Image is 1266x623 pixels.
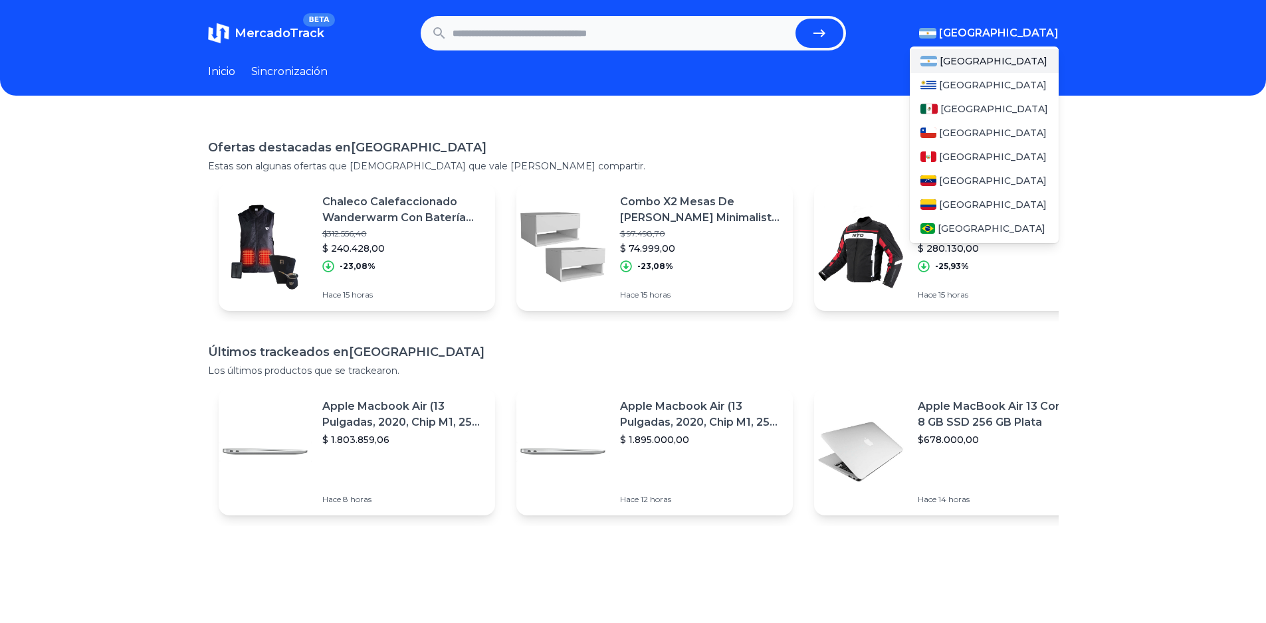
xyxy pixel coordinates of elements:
img: Venezuela [920,175,936,186]
font: Hace [620,494,639,504]
img: Brasil [920,223,936,234]
font: 12 horas [641,494,671,504]
img: Imagen destacada [516,201,609,294]
a: Perú[GEOGRAPHIC_DATA] [910,145,1059,169]
font: -23,08% [637,261,673,271]
button: [GEOGRAPHIC_DATA] [919,25,1059,41]
img: Imagen destacada [219,405,312,498]
font: $312.556,40 [322,228,367,238]
font: $ 240.428,00 [322,242,385,254]
font: $ 97.498,70 [620,228,665,238]
img: Imagen destacada [516,405,609,498]
a: México[GEOGRAPHIC_DATA] [910,97,1059,121]
img: Argentina [919,28,936,39]
font: [GEOGRAPHIC_DATA] [939,79,1047,91]
font: Apple Macbook Air (13 Pulgadas, 2020, Chip M1, 256 Gb De Ssd, 8 Gb De Ram) - Plata [620,400,778,460]
font: $ 1.803.859,06 [322,434,389,446]
img: Imagen destacada [814,405,907,498]
img: Imagen destacada [219,201,312,294]
a: Venezuela[GEOGRAPHIC_DATA] [910,169,1059,193]
font: [GEOGRAPHIC_DATA] [349,345,484,359]
font: Inicio [208,65,235,78]
font: [GEOGRAPHIC_DATA] [940,103,1048,115]
font: 8 horas [343,494,371,504]
font: $ 280.130,00 [918,242,979,254]
font: [GEOGRAPHIC_DATA] [939,127,1047,139]
font: Los últimos productos que se trackearon. [208,365,399,377]
font: $ 74.999,00 [620,242,675,254]
font: MercadoTrack [235,26,324,41]
font: BETA [308,15,329,24]
font: 15 horas [641,290,671,300]
font: 15 horas [343,290,373,300]
font: Combo X2 Mesas De [PERSON_NAME] Minimalista Moderna Melamina Con Cajon [620,195,780,256]
img: Chile [920,128,936,138]
a: MercadoTrackBETA [208,23,324,44]
a: Brasil[GEOGRAPHIC_DATA] [910,217,1059,240]
a: Sincronización [251,64,328,80]
a: Argentina[GEOGRAPHIC_DATA] [910,49,1059,73]
a: Imagen destacadaCombo X2 Mesas De [PERSON_NAME] Minimalista Moderna Melamina Con Cajon$ 97.498,70... [516,183,793,311]
img: México [920,104,938,114]
img: Uruguay [920,80,936,90]
font: Hace [322,494,341,504]
font: [GEOGRAPHIC_DATA] [939,175,1047,187]
font: Estas son algunas ofertas que [DEMOGRAPHIC_DATA] que vale [PERSON_NAME] compartir. [208,160,645,172]
img: Colombia [920,199,936,210]
font: [GEOGRAPHIC_DATA] [940,55,1047,67]
font: Hace [918,290,936,300]
font: Hace [322,290,341,300]
font: [GEOGRAPHIC_DATA] [938,222,1045,234]
a: Imagen destacadaApple Macbook Air (13 Pulgadas, 2020, Chip M1, 256 Gb De Ssd, 8 Gb De Ram) - Plat... [219,388,495,515]
a: Imagen destacadaApple Macbook Air (13 Pulgadas, 2020, Chip M1, 256 Gb De Ssd, 8 Gb De Ram) - Plat... [516,388,793,515]
font: Apple MacBook Air 13 Core I5 8 GB SSD 256 GB Plata [918,400,1080,428]
font: Hace [620,290,639,300]
img: Argentina [920,56,938,66]
font: Ofertas destacadas en [208,140,351,155]
img: Imagen destacada [814,201,907,294]
font: Hace [918,494,936,504]
a: Chile[GEOGRAPHIC_DATA] [910,121,1059,145]
font: [GEOGRAPHIC_DATA] [939,151,1047,163]
a: Imagen destacadaCampera Moto Cordura Nto Fuse Evo Negro Rojo Motoscba$378.175,50$ 280.130,00-25,9... [814,183,1091,311]
a: Imagen destacadaApple MacBook Air 13 Core I5 8 GB SSD 256 GB Plata$678.000,00Hace 14 horas [814,388,1091,515]
font: Chaleco Calefaccionado Wanderwarm Con Batería 10.000 Mah [322,195,474,240]
img: MercadoTrack [208,23,229,44]
font: -23,08% [340,261,375,271]
font: Apple Macbook Air (13 Pulgadas, 2020, Chip M1, 256 Gb De Ssd, 8 Gb De Ram) - Plata [322,400,480,460]
a: Uruguay[GEOGRAPHIC_DATA] [910,73,1059,97]
font: [GEOGRAPHIC_DATA] [939,27,1059,39]
font: [GEOGRAPHIC_DATA] [351,140,486,155]
font: Sincronización [251,65,328,78]
a: Inicio [208,64,235,80]
font: $ 1.895.000,00 [620,434,689,446]
font: Últimos trackeados en [208,345,349,359]
font: 14 horas [938,494,970,504]
font: $678.000,00 [918,434,979,446]
a: Imagen destacadaChaleco Calefaccionado Wanderwarm Con Batería 10.000 Mah$312.556,40$ 240.428,00-2... [219,183,495,311]
font: [GEOGRAPHIC_DATA] [939,199,1047,211]
font: -25,93% [935,261,969,271]
a: Colombia[GEOGRAPHIC_DATA] [910,193,1059,217]
img: Perú [920,151,936,162]
font: 15 horas [938,290,968,300]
